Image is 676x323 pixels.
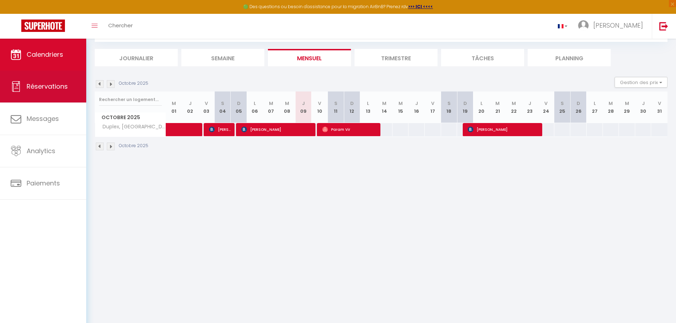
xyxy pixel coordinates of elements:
abbr: V [544,100,548,107]
abbr: L [367,100,369,107]
abbr: M [285,100,289,107]
th: 10 [312,91,328,123]
th: 04 [214,91,231,123]
abbr: M [625,100,629,107]
abbr: J [302,100,305,107]
li: Trimestre [355,49,438,66]
abbr: D [577,100,580,107]
abbr: S [447,100,451,107]
button: Gestion des prix [615,77,667,88]
span: [PERSON_NAME] [468,123,538,136]
abbr: D [350,100,354,107]
th: 18 [441,91,457,123]
th: 29 [619,91,635,123]
span: Duplex, [GEOGRAPHIC_DATA] [96,123,167,131]
th: 22 [506,91,522,123]
th: 08 [279,91,296,123]
th: 30 [635,91,652,123]
li: Planning [528,49,611,66]
li: Semaine [181,49,264,66]
abbr: S [561,100,564,107]
span: Param Vir [322,123,377,136]
th: 26 [570,91,587,123]
th: 03 [198,91,215,123]
abbr: D [237,100,241,107]
abbr: V [431,100,434,107]
span: Analytics [27,146,55,155]
abbr: M [399,100,403,107]
abbr: M [269,100,273,107]
th: 31 [651,91,667,123]
th: 09 [295,91,312,123]
a: ... [PERSON_NAME] [573,14,652,39]
th: 17 [425,91,441,123]
li: Tâches [441,49,524,66]
img: Super Booking [21,20,65,32]
abbr: M [609,100,613,107]
span: Calendriers [27,50,63,59]
th: 14 [376,91,392,123]
abbr: M [512,100,516,107]
th: 19 [457,91,473,123]
th: 13 [360,91,377,123]
th: 06 [247,91,263,123]
th: 12 [344,91,360,123]
abbr: V [318,100,321,107]
p: Octobre 2025 [119,143,148,149]
abbr: D [463,100,467,107]
th: 21 [489,91,506,123]
th: 20 [473,91,490,123]
span: Octobre 2025 [95,112,166,123]
a: Chercher [103,14,138,39]
img: ... [578,20,589,31]
img: logout [659,22,668,30]
abbr: J [189,100,192,107]
a: >>> ICI <<<< [408,4,433,10]
abbr: J [642,100,645,107]
th: 16 [408,91,425,123]
abbr: V [658,100,661,107]
li: Mensuel [268,49,351,66]
th: 01 [166,91,182,123]
span: Chercher [108,22,133,29]
th: 02 [182,91,198,123]
abbr: L [594,100,596,107]
span: Messages [27,114,59,123]
abbr: L [480,100,483,107]
span: Paiements [27,179,60,188]
th: 05 [231,91,247,123]
abbr: S [221,100,224,107]
th: 23 [522,91,538,123]
th: 24 [538,91,554,123]
span: Réservations [27,82,68,91]
abbr: M [495,100,500,107]
th: 15 [392,91,409,123]
abbr: V [205,100,208,107]
span: [PERSON_NAME] [241,123,312,136]
li: Journalier [95,49,178,66]
p: Octobre 2025 [119,80,148,87]
abbr: J [415,100,418,107]
th: 11 [328,91,344,123]
abbr: M [172,100,176,107]
input: Rechercher un logement... [99,93,162,106]
abbr: L [254,100,256,107]
span: [PERSON_NAME] [593,21,643,30]
th: 07 [263,91,279,123]
th: 27 [587,91,603,123]
abbr: J [528,100,531,107]
abbr: S [334,100,337,107]
abbr: M [382,100,386,107]
th: 28 [603,91,619,123]
th: 25 [554,91,571,123]
span: [PERSON_NAME] [209,123,231,136]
